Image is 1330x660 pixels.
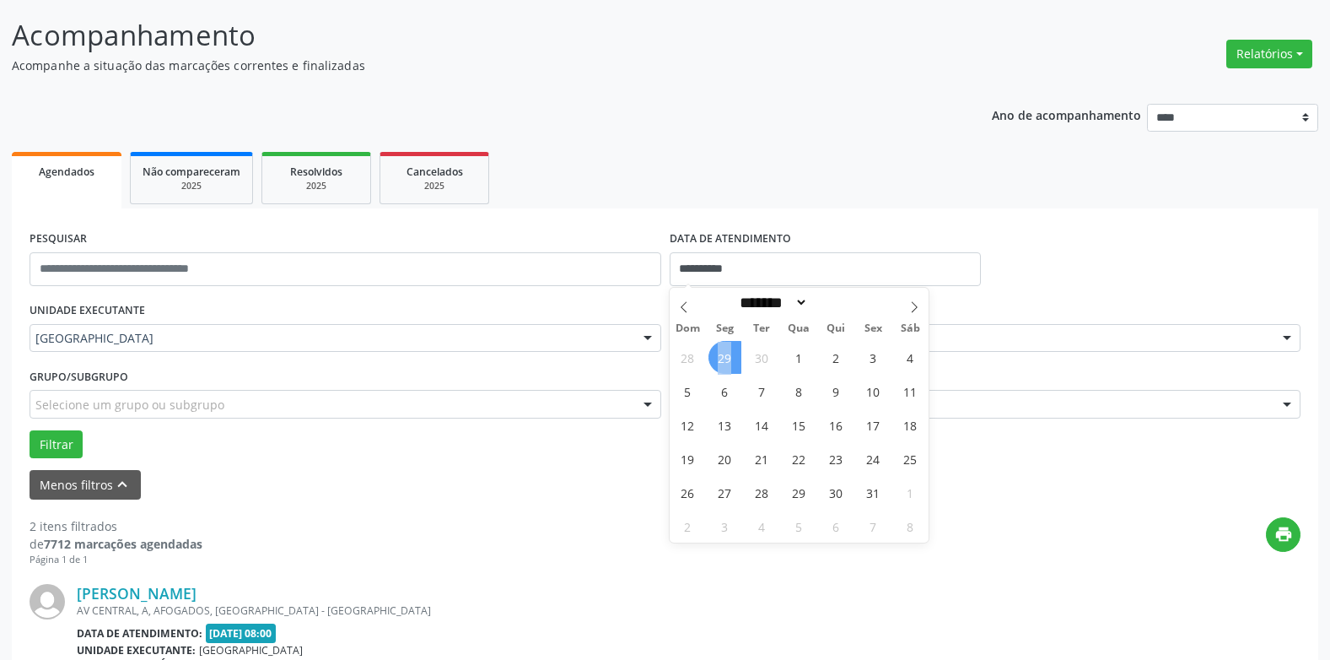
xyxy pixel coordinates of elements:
span: Outubro 22, 2025 [783,442,816,475]
span: Outubro 20, 2025 [708,442,741,475]
span: Outubro 28, 2025 [746,476,778,509]
span: Setembro 29, 2025 [708,341,741,374]
span: [DATE] 08:00 [206,624,277,643]
button: Relatórios [1226,40,1312,68]
span: Qui [817,323,854,334]
span: Outubro 21, 2025 [746,442,778,475]
span: Outubro 3, 2025 [857,341,890,374]
span: [GEOGRAPHIC_DATA] [35,330,627,347]
span: Setembro 28, 2025 [671,341,704,374]
span: Todos os profissionais [676,330,1267,347]
span: Novembro 8, 2025 [894,510,927,543]
span: Agendados [39,165,94,179]
span: Outubro 18, 2025 [894,408,927,441]
span: Outubro 5, 2025 [671,375,704,408]
span: Outubro 17, 2025 [857,408,890,441]
span: Outubro 24, 2025 [857,442,890,475]
div: 2025 [143,180,240,192]
span: Outubro 19, 2025 [671,442,704,475]
span: Outubro 10, 2025 [857,375,890,408]
span: [GEOGRAPHIC_DATA] [199,643,303,657]
label: UNIDADE EXECUTANTE [30,298,145,324]
button: print [1266,517,1300,552]
span: Dom [670,323,707,334]
div: AV CENTRAL, A, AFOGADOS, [GEOGRAPHIC_DATA] - [GEOGRAPHIC_DATA] [77,603,1047,618]
div: Página 1 de 1 [30,553,202,567]
span: Outubro 16, 2025 [820,408,853,441]
span: Outubro 13, 2025 [708,408,741,441]
span: Sex [854,323,891,334]
div: de [30,535,202,553]
span: Outubro 2, 2025 [820,341,853,374]
span: Resolvidos [290,165,342,179]
label: Grupo/Subgrupo [30,364,128,390]
span: Outubro 29, 2025 [783,476,816,509]
span: Outubro 6, 2025 [708,375,741,408]
b: Unidade executante: [77,643,196,657]
b: Data de atendimento: [77,626,202,641]
span: Novembro 1, 2025 [894,476,927,509]
img: img [30,584,65,619]
span: Novembro 4, 2025 [746,510,778,543]
a: [PERSON_NAME] [77,584,197,603]
i: keyboard_arrow_up [113,475,132,494]
div: 2025 [274,180,358,192]
span: Novembro 7, 2025 [857,510,890,543]
span: Novembro 2, 2025 [671,510,704,543]
span: Outubro 15, 2025 [783,408,816,441]
span: Sáb [891,323,929,334]
label: DATA DE ATENDIMENTO [670,226,791,252]
p: Acompanhamento [12,14,926,57]
label: PESQUISAR [30,226,87,252]
input: Year [808,294,864,311]
span: Não compareceram [143,165,240,179]
button: Menos filtroskeyboard_arrow_up [30,470,141,500]
div: 2 itens filtrados [30,517,202,535]
span: Outubro 23, 2025 [820,442,853,475]
span: Outubro 27, 2025 [708,476,741,509]
span: Cancelados [407,165,463,179]
span: Seg [706,323,743,334]
span: Novembro 6, 2025 [820,510,853,543]
span: Outubro 30, 2025 [820,476,853,509]
div: 2025 [392,180,477,192]
i: print [1274,525,1293,544]
button: Filtrar [30,430,83,459]
span: Setembro 30, 2025 [746,341,778,374]
span: Ter [743,323,780,334]
span: Outubro 12, 2025 [671,408,704,441]
span: Outubro 31, 2025 [857,476,890,509]
span: Selecione um grupo ou subgrupo [35,396,224,414]
span: Outubro 25, 2025 [894,442,927,475]
span: Outubro 26, 2025 [671,476,704,509]
span: Outubro 14, 2025 [746,408,778,441]
span: Outubro 9, 2025 [820,375,853,408]
span: Qua [780,323,817,334]
p: Ano de acompanhamento [992,104,1141,125]
span: Novembro 5, 2025 [783,510,816,543]
select: Month [735,294,809,311]
span: Novembro 3, 2025 [708,510,741,543]
span: Outubro 4, 2025 [894,341,927,374]
p: Acompanhe a situação das marcações correntes e finalizadas [12,57,926,74]
strong: 7712 marcações agendadas [44,536,202,552]
span: Outubro 1, 2025 [783,341,816,374]
span: Outubro 11, 2025 [894,375,927,408]
span: Outubro 8, 2025 [783,375,816,408]
span: Outubro 7, 2025 [746,375,778,408]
